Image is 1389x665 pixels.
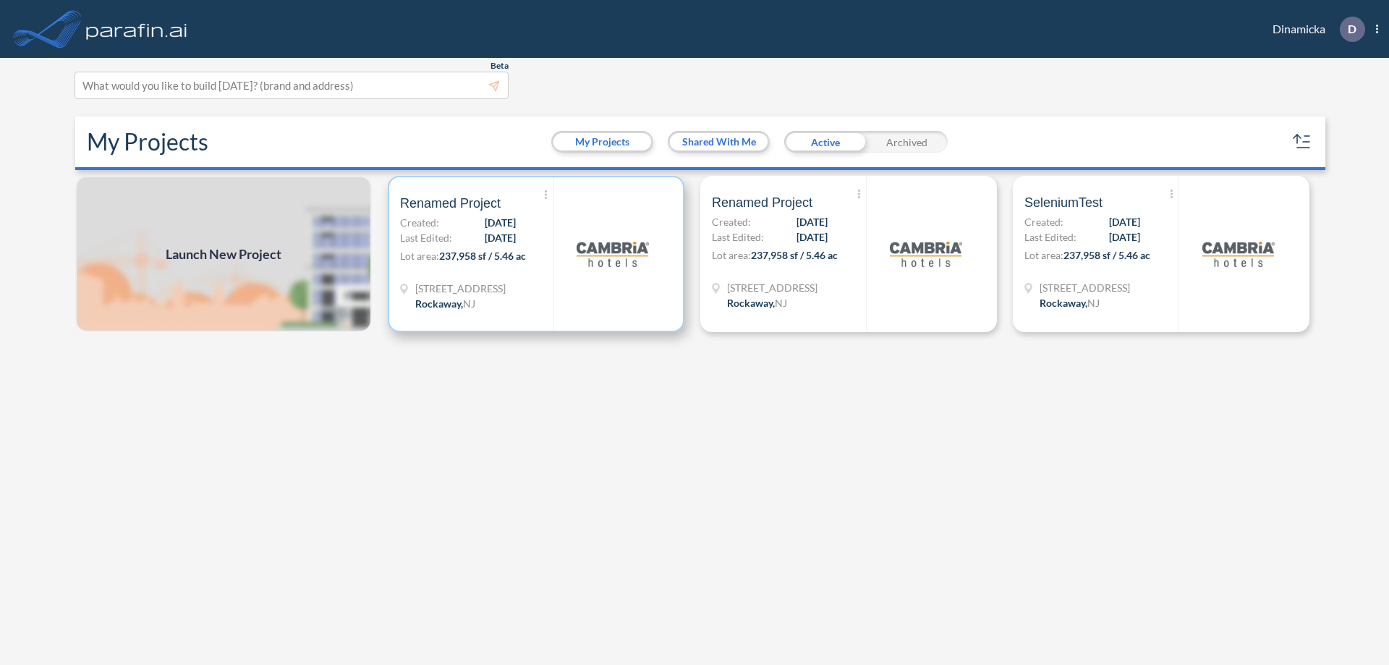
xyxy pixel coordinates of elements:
[1251,17,1378,42] div: Dinamicka
[400,250,439,262] span: Lot area:
[439,250,526,262] span: 237,958 sf / 5.46 ac
[75,176,372,332] img: add
[1291,130,1314,153] button: sort
[670,133,768,151] button: Shared With Me
[797,229,828,245] span: [DATE]
[727,280,817,295] span: 321 Mt Hope Ave
[1024,249,1063,261] span: Lot area:
[1040,297,1087,309] span: Rockaway ,
[712,194,812,211] span: Renamed Project
[751,249,838,261] span: 237,958 sf / 5.46 ac
[1040,280,1130,295] span: 321 Mt Hope Ave
[1348,22,1356,35] p: D
[775,297,787,309] span: NJ
[866,131,948,153] div: Archived
[400,195,501,212] span: Renamed Project
[1087,297,1100,309] span: NJ
[712,229,764,245] span: Last Edited:
[727,295,787,310] div: Rockaway, NJ
[797,214,828,229] span: [DATE]
[1024,229,1076,245] span: Last Edited:
[485,215,516,230] span: [DATE]
[1040,295,1100,310] div: Rockaway, NJ
[463,297,475,310] span: NJ
[490,60,509,72] span: Beta
[166,245,281,264] span: Launch New Project
[553,133,651,151] button: My Projects
[890,218,962,290] img: logo
[1024,214,1063,229] span: Created:
[1109,229,1140,245] span: [DATE]
[712,214,751,229] span: Created:
[1109,214,1140,229] span: [DATE]
[87,128,208,156] h2: My Projects
[415,296,475,311] div: Rockaway, NJ
[415,281,506,296] span: 321 Mt Hope Ave
[577,218,649,290] img: logo
[83,14,190,43] img: logo
[1063,249,1150,261] span: 237,958 sf / 5.46 ac
[712,249,751,261] span: Lot area:
[1024,194,1103,211] span: SeleniumTest
[727,297,775,309] span: Rockaway ,
[1202,218,1275,290] img: logo
[75,176,372,332] a: Launch New Project
[784,131,866,153] div: Active
[400,230,452,245] span: Last Edited:
[415,297,463,310] span: Rockaway ,
[400,215,439,230] span: Created:
[485,230,516,245] span: [DATE]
